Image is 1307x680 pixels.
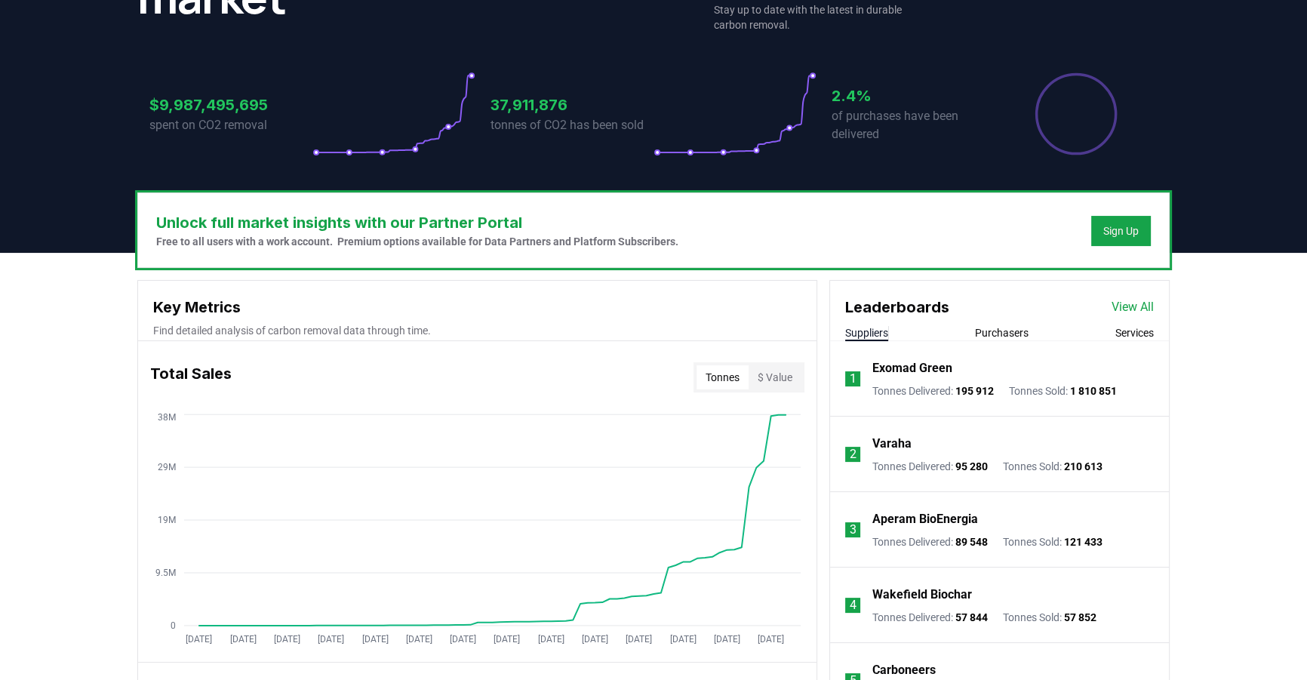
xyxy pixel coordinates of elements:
[156,211,678,234] h3: Unlock full market insights with our Partner Portal
[362,634,389,645] tspan: [DATE]
[1064,460,1102,472] span: 210 613
[975,325,1029,340] button: Purchasers
[538,634,564,645] tspan: [DATE]
[171,620,176,631] tspan: 0
[491,94,653,116] h3: 37,911,876
[832,85,995,107] h3: 2.4%
[1003,459,1102,474] p: Tonnes Sold :
[158,412,176,423] tspan: 38M
[714,2,907,32] p: Stay up to date with the latest in durable carbon removal.
[872,661,936,679] a: Carboneers
[494,634,521,645] tspan: [DATE]
[1103,223,1139,238] a: Sign Up
[758,634,784,645] tspan: [DATE]
[832,107,995,143] p: of purchases have been delivered
[450,634,476,645] tspan: [DATE]
[714,634,740,645] tspan: [DATE]
[845,296,949,318] h3: Leaderboards
[955,385,994,397] span: 195 912
[850,596,856,614] p: 4
[697,365,749,389] button: Tonnes
[582,634,608,645] tspan: [DATE]
[872,586,972,604] a: Wakefield Biochar
[1070,385,1117,397] span: 1 810 851
[186,634,212,645] tspan: [DATE]
[158,462,176,472] tspan: 29M
[845,325,888,340] button: Suppliers
[1115,325,1154,340] button: Services
[1034,72,1118,156] div: Percentage of sales delivered
[158,515,176,525] tspan: 19M
[1091,216,1151,246] button: Sign Up
[1003,534,1102,549] p: Tonnes Sold :
[850,521,856,539] p: 3
[872,359,952,377] a: Exomad Green
[872,534,988,549] p: Tonnes Delivered :
[872,610,988,625] p: Tonnes Delivered :
[274,634,300,645] tspan: [DATE]
[1064,536,1102,548] span: 121 433
[850,445,856,463] p: 2
[149,116,312,134] p: spent on CO2 removal
[1003,610,1096,625] p: Tonnes Sold :
[318,634,344,645] tspan: [DATE]
[153,323,801,338] p: Find detailed analysis of carbon removal data through time.
[872,383,994,398] p: Tonnes Delivered :
[749,365,801,389] button: $ Value
[626,634,653,645] tspan: [DATE]
[955,460,988,472] span: 95 280
[491,116,653,134] p: tonnes of CO2 has been sold
[670,634,697,645] tspan: [DATE]
[149,94,312,116] h3: $9,987,495,695
[1009,383,1117,398] p: Tonnes Sold :
[955,611,988,623] span: 57 844
[872,510,978,528] a: Aperam BioEnergia
[872,459,988,474] p: Tonnes Delivered :
[150,362,232,392] h3: Total Sales
[1112,298,1154,316] a: View All
[1064,611,1096,623] span: 57 852
[872,435,912,453] a: Varaha
[850,370,856,388] p: 1
[153,296,801,318] h3: Key Metrics
[155,568,176,578] tspan: 9.5M
[955,536,988,548] span: 89 548
[156,234,678,249] p: Free to all users with a work account. Premium options available for Data Partners and Platform S...
[230,634,257,645] tspan: [DATE]
[406,634,432,645] tspan: [DATE]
